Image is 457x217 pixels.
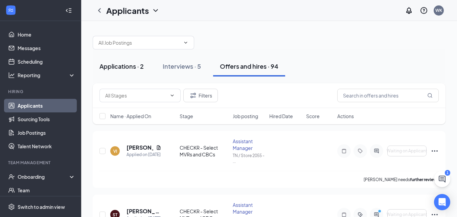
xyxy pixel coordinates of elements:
b: further review. [410,177,439,182]
a: Applicants [18,99,75,112]
div: Applied on [DATE] [127,151,161,158]
svg: MagnifyingGlass [427,93,433,98]
span: Name · Applied On [110,113,151,120]
svg: Settings [8,203,15,210]
span: Actions [337,113,354,120]
h5: [PERSON_NAME][DATE] [127,208,161,215]
span: Job posting [233,113,258,120]
input: All Stages [105,92,167,99]
a: Job Postings [18,126,75,139]
svg: ChatActive [438,175,446,183]
div: Team Management [8,160,74,166]
div: Open Intercom Messenger [434,194,450,210]
svg: Collapse [65,7,72,14]
svg: ChevronDown [169,93,175,98]
div: TN / Store 2055 - ... [233,153,266,164]
svg: Tag [356,148,364,154]
p: [PERSON_NAME] needs [364,177,439,182]
button: Waiting on Applicant [387,146,427,156]
svg: ActiveChat [372,148,381,154]
div: Assistant Manager [233,201,266,215]
div: Hiring [8,89,74,94]
span: Hired Date [269,113,293,120]
a: Messages [18,41,75,55]
svg: PrimaryDot [376,209,385,215]
button: ChatActive [434,171,450,187]
svg: Document [156,145,161,150]
svg: QuestionInfo [420,6,428,15]
div: Assistant Manager [233,138,266,151]
div: CHECKR - Select MVRs and CBCs [180,144,229,158]
div: 1 [445,170,450,176]
span: Waiting on Applicant [387,212,427,217]
a: Home [18,28,75,41]
div: Offers and hires · 94 [220,62,278,70]
div: WK [435,7,442,13]
div: Onboarding [18,173,70,180]
span: Score [306,113,320,120]
svg: Filter [189,91,197,100]
svg: Ellipses [431,147,439,155]
div: VI [113,148,117,154]
h1: Applicants [106,5,149,16]
span: Waiting on Applicant [387,149,427,153]
svg: Notifications [405,6,413,15]
svg: Note [340,148,348,154]
input: Search in offers and hires [337,89,439,102]
button: Filter Filters [183,89,218,102]
div: Reporting [18,72,76,79]
a: Team [18,183,75,197]
span: Stage [180,113,193,120]
svg: UserCheck [8,173,15,180]
h5: [PERSON_NAME] [127,144,153,151]
a: Talent Network [18,139,75,153]
svg: Analysis [8,72,15,79]
svg: ChevronDown [183,40,188,45]
div: Switch to admin view [18,203,65,210]
div: Interviews · 5 [163,62,201,70]
svg: ChevronDown [152,6,160,15]
a: Scheduling [18,55,75,68]
svg: WorkstreamLogo [7,7,14,14]
svg: ChevronLeft [95,6,104,15]
input: All Job Postings [98,39,180,46]
div: Applications · 2 [99,62,144,70]
a: Sourcing Tools [18,112,75,126]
